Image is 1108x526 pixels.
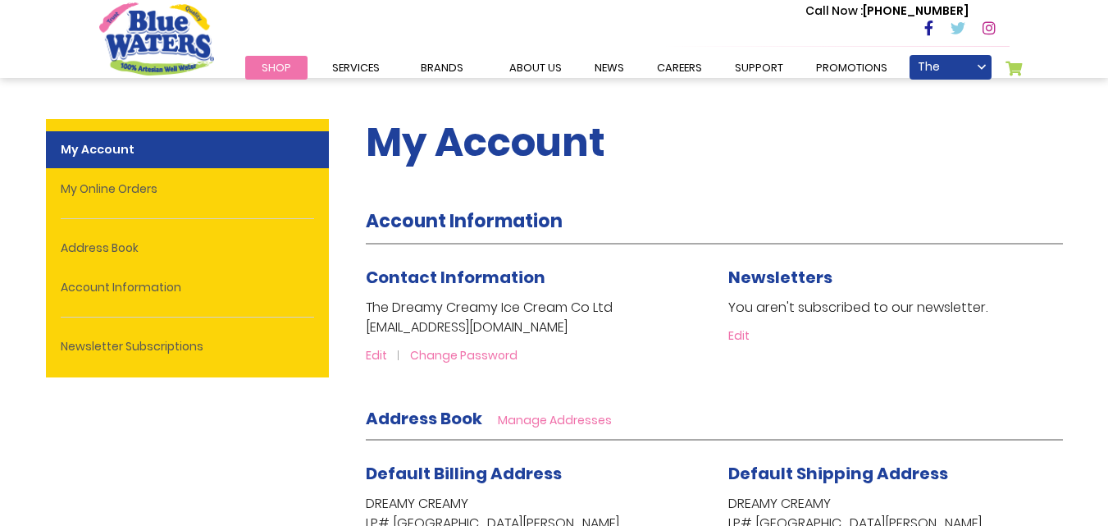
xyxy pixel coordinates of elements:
[46,269,329,306] a: Account Information
[46,131,329,168] strong: My Account
[410,347,518,364] a: Change Password
[498,412,612,428] a: Manage Addresses
[718,56,800,80] a: support
[366,115,605,170] span: My Account
[366,298,700,337] p: The Dreamy Creamy Ice Cream Co Ltd [EMAIL_ADDRESS][DOMAIN_NAME]
[366,347,387,364] span: Edit
[46,230,329,267] a: Address Book
[332,60,380,75] span: Services
[728,327,750,344] a: Edit
[641,56,718,80] a: careers
[578,56,641,80] a: News
[99,2,214,75] a: store logo
[493,56,578,80] a: about us
[805,2,969,20] p: [PHONE_NUMBER]
[805,2,863,19] span: Call Now :
[366,462,562,485] span: Default Billing Address
[366,208,563,234] strong: Account Information
[366,407,482,430] strong: Address Book
[262,60,291,75] span: Shop
[421,60,463,75] span: Brands
[910,55,992,80] a: The Dreamy Creamy Ice Cream Co Ltd
[46,171,329,208] a: My Online Orders
[728,266,832,289] span: Newsletters
[366,347,407,364] a: Edit
[366,266,545,289] span: Contact Information
[46,328,329,365] a: Newsletter Subscriptions
[728,298,1063,318] p: You aren't subscribed to our newsletter.
[728,462,948,485] span: Default Shipping Address
[800,56,904,80] a: Promotions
